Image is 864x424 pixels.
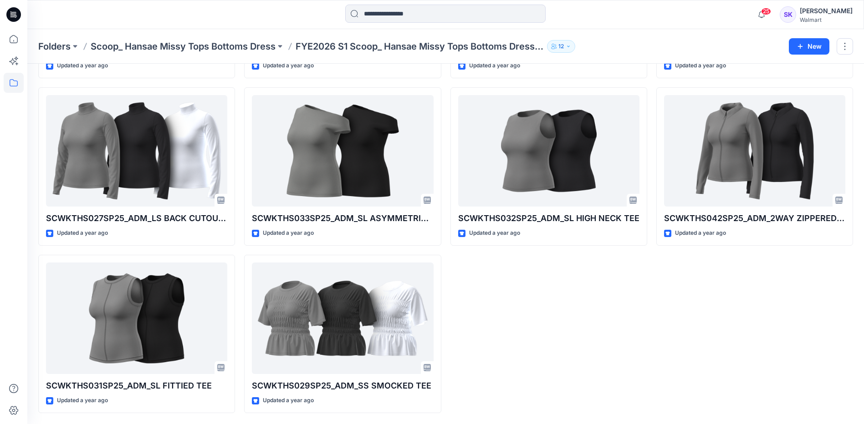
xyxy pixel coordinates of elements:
[800,5,853,16] div: [PERSON_NAME]
[761,8,771,15] span: 25
[458,95,639,207] a: SCWKTHS032SP25_ADM_SL HIGH NECK TEE
[469,61,520,71] p: Updated a year ago
[263,61,314,71] p: Updated a year ago
[675,61,726,71] p: Updated a year ago
[57,396,108,405] p: Updated a year ago
[780,6,796,23] div: SK
[458,212,639,225] p: SCWKTHS032SP25_ADM_SL HIGH NECK TEE
[46,212,227,225] p: SCWKTHS027SP25_ADM_LS BACK CUTOUT TEE
[57,228,108,238] p: Updated a year ago
[263,228,314,238] p: Updated a year ago
[57,61,108,71] p: Updated a year ago
[263,396,314,405] p: Updated a year ago
[558,41,564,51] p: 12
[46,262,227,374] a: SCWKTHS031SP25_ADM_SL FITTIED TEE
[469,228,520,238] p: Updated a year ago
[675,228,726,238] p: Updated a year ago
[46,95,227,207] a: SCWKTHS027SP25_ADM_LS BACK CUTOUT TEE
[664,212,845,225] p: SCWKTHS042SP25_ADM_2WAY ZIPPERED SHIRTS
[800,16,853,23] div: Walmart
[296,40,543,53] p: FYE2026 S1 Scoop_ Hansae Missy Tops Bottoms Dress Board
[38,40,71,53] a: Folders
[91,40,276,53] a: Scoop_ Hansae Missy Tops Bottoms Dress
[252,212,433,225] p: SCWKTHS033SP25_ADM_SL ASYMMETRIC SHOULDER
[252,379,433,392] p: SCWKTHS029SP25_ADM_SS SMOCKED TEE
[252,262,433,374] a: SCWKTHS029SP25_ADM_SS SMOCKED TEE
[664,95,845,207] a: SCWKTHS042SP25_ADM_2WAY ZIPPERED SHIRTS
[46,379,227,392] p: SCWKTHS031SP25_ADM_SL FITTIED TEE
[789,38,829,55] button: New
[252,95,433,207] a: SCWKTHS033SP25_ADM_SL ASYMMETRIC SHOULDER
[547,40,575,53] button: 12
